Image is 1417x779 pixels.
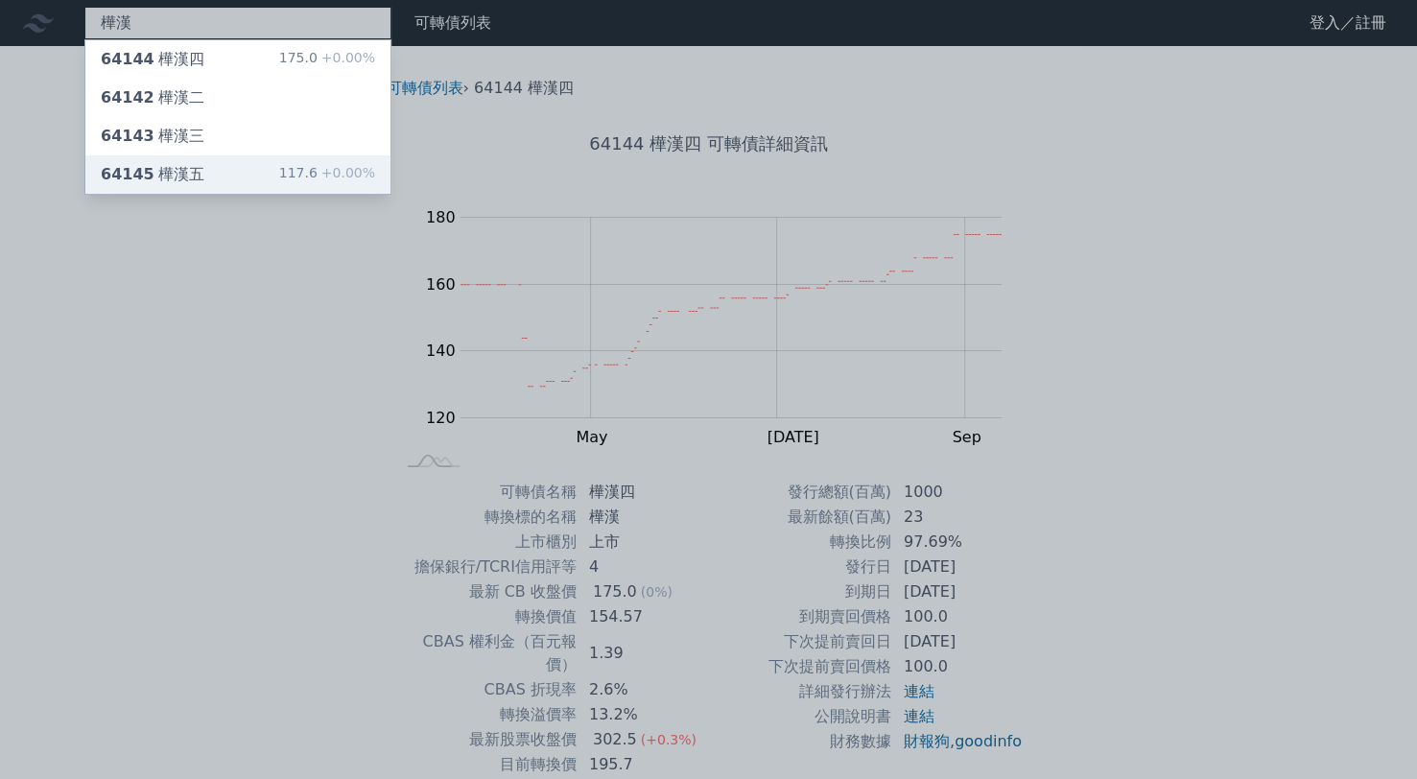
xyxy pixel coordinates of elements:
[85,79,390,117] a: 64142樺漢二
[101,88,154,106] span: 64142
[101,163,204,186] div: 樺漢五
[279,163,375,186] div: 117.6
[101,48,204,71] div: 樺漢四
[318,165,375,180] span: +0.00%
[85,155,390,194] a: 64145樺漢五 117.6+0.00%
[279,48,375,71] div: 175.0
[101,165,154,183] span: 64145
[101,86,204,109] div: 樺漢二
[318,50,375,65] span: +0.00%
[101,50,154,68] span: 64144
[101,127,154,145] span: 64143
[85,40,390,79] a: 64144樺漢四 175.0+0.00%
[85,117,390,155] a: 64143樺漢三
[101,125,204,148] div: 樺漢三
